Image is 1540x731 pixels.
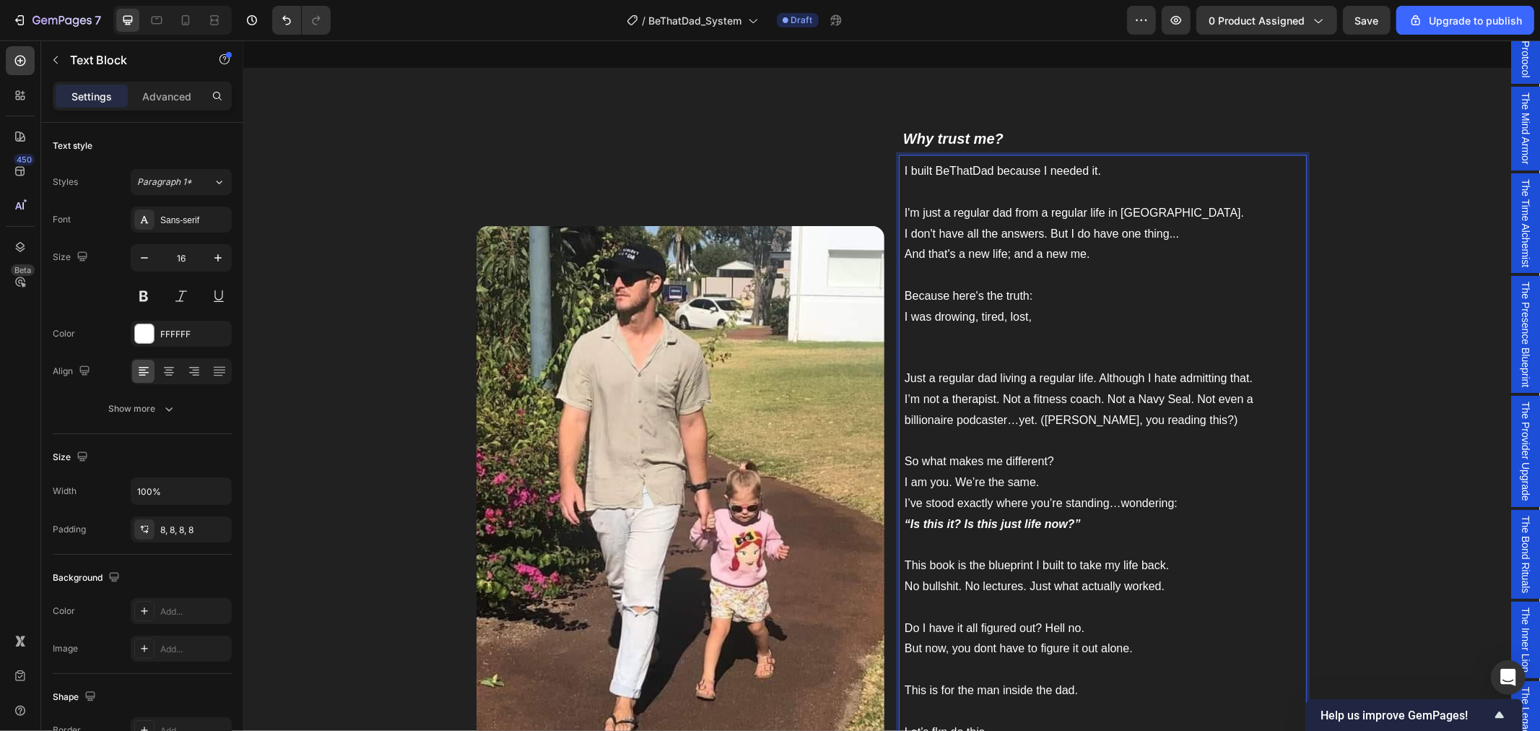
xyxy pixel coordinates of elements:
div: Open Intercom Messenger [1491,660,1526,695]
span: I am you. We’re the same. [661,436,796,449]
div: Size [53,248,91,267]
p: 7 [95,12,101,29]
div: Width [53,485,77,498]
strong: “Is this it? Is this just life now?” [661,478,838,490]
div: 450 [14,154,35,165]
span: Let’s fkn do this. [661,686,744,698]
div: Shape [53,688,99,707]
span: Draft [791,14,813,27]
p: I don't have all the answers. But I do have one thing... And that's a new life; and a new me. Bec... [661,183,1058,329]
span: I’ve stood exactly where you’re standing…wondering: [661,457,934,470]
div: Beta [11,264,35,276]
span: Save [1355,14,1379,27]
span: The Inner Lion [1275,567,1289,632]
span: 0 product assigned [1209,13,1305,28]
p: ⁠⁠⁠⁠⁠⁠⁠ [660,81,1062,114]
span: Help us improve GemPages! [1321,709,1491,722]
div: FFFFFF [160,328,228,341]
div: Size [53,448,91,467]
span: I'm just a regular dad from a regular life in [GEOGRAPHIC_DATA]. [661,166,1001,178]
span: The Time Alchemist [1275,139,1289,227]
span: BeThatDad_System [649,13,742,28]
button: Show survey - Help us improve GemPages! [1321,706,1508,724]
span: This book is the blueprint I built to take my life back. [661,519,926,532]
span: The Legacy Layer [1275,646,1289,727]
div: Text style [53,139,92,152]
div: Background [53,568,123,588]
p: Text Block [70,51,193,69]
p: Settings [71,89,112,104]
span: I built BeThatDad because I needed it. [661,124,858,137]
div: Image [53,642,78,655]
iframe: Design area [243,40,1540,731]
button: Save [1343,6,1391,35]
span: The Provider Upgrade [1275,361,1289,461]
i: Why trust me? [660,90,760,106]
div: Show more [109,402,176,416]
button: Show more [53,396,232,422]
div: Styles [53,176,78,189]
span: The Bond Rituals [1275,475,1289,553]
span: No bullshit. No lectures. Just what actually worked. [661,540,921,553]
button: Upgrade to publish [1396,6,1534,35]
button: Paragraph 1* [131,169,232,195]
div: Add... [160,605,228,618]
span: The Mind Armor [1275,52,1289,124]
div: Padding [53,523,86,536]
span: So what makes me different? [661,415,811,428]
input: Auto [131,478,231,504]
div: Color [53,605,75,618]
div: Font [53,213,71,226]
button: 0 product assigned [1196,6,1337,35]
button: 7 [6,6,108,35]
img: gempages_554646074824852340-244302db-97b7-485d-9317-eadf8b389ddf.png [233,186,641,730]
span: Just a regular dad living a regular life. Although I hate admitting that. [661,332,1009,345]
div: Undo/Redo [272,6,331,35]
span: Do I have it all figured out? Hell no. [661,582,841,594]
div: Sans-serif [160,214,228,227]
span: This is for the man inside the dad. [661,644,835,657]
span: / [643,13,646,28]
h2: Rich Text Editor. Editing area: main [658,79,1063,116]
div: Add... [160,643,228,656]
div: Align [53,362,93,381]
div: Upgrade to publish [1409,13,1522,28]
span: Paragraph 1* [137,176,192,189]
div: 8, 8, 8, 8 [160,524,228,537]
span: I’m not a therapist. Not a fitness coach. Not a Navy Seal. Not even a billionaire podcaster…yet. ... [661,353,1010,386]
div: Color [53,327,75,340]
span: The Presence Blueprint [1275,241,1289,347]
span: But now, you dont have to figure it out alone. [661,602,889,615]
p: Advanced [142,89,191,104]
